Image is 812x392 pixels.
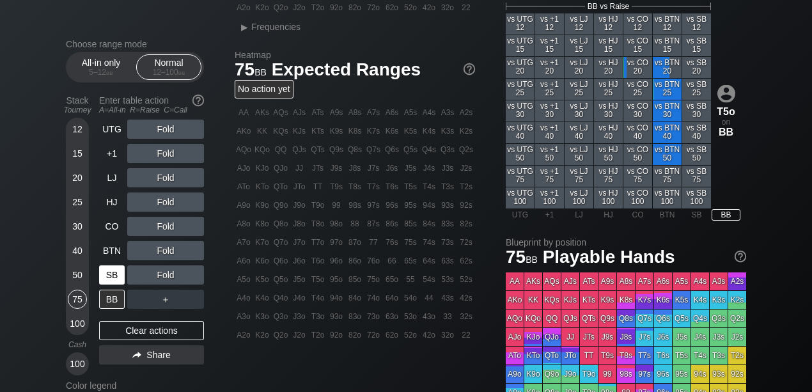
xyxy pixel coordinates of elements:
div: 83s [439,215,457,233]
div: vs LJ 12 [565,13,593,35]
div: vs +1 20 [535,57,564,78]
div: 75s [402,233,419,251]
div: K4s [420,122,438,140]
div: 97s [364,196,382,214]
div: BB [712,126,740,137]
div: +1 [99,144,125,163]
div: Fold [127,192,204,212]
div: Tourney [61,106,94,114]
div: vs HJ 75 [594,166,623,187]
div: 15 [68,144,87,163]
div: vs CO 50 [623,144,652,165]
div: J6o [290,252,308,270]
div: vs HJ 20 [594,57,623,78]
div: vs SB 50 [682,144,711,165]
div: 74o [364,289,382,307]
div: 62s [457,252,475,270]
span: BB vs Raise [588,2,629,11]
img: icon-avatar.b40e07d9.svg [717,84,735,102]
div: SB [682,209,711,221]
div: 94o [327,289,345,307]
div: Q7o [272,233,290,251]
div: 86o [346,252,364,270]
div: vs CO 100 [623,187,652,208]
div: vs +1 75 [535,166,564,187]
div: vs UTG 50 [506,144,535,165]
div: T6o [309,252,327,270]
div: vs SB 12 [682,13,711,35]
div: J2s [457,159,475,177]
div: 5 – 12 [74,68,128,77]
div: vs BTN 12 [653,13,682,35]
div: KK [524,291,542,309]
div: A7s [636,272,653,290]
div: KJs [290,122,308,140]
div: K5o [253,270,271,288]
div: Fold [127,265,204,285]
div: K2s [457,122,475,140]
span: bb [254,64,267,78]
div: SB [99,265,125,285]
div: Stack [61,90,94,120]
div: Q4o [272,289,290,307]
div: Q4s [420,141,438,159]
div: J6s [383,159,401,177]
div: vs HJ 15 [594,35,623,56]
span: 75 [233,60,269,81]
div: vs CO 15 [623,35,652,56]
div: vs SB 100 [682,187,711,208]
div: Q8s [346,141,364,159]
img: help.32db89a4.svg [462,62,476,76]
div: J8s [346,159,364,177]
div: 98o [327,215,345,233]
div: Fold [127,241,204,260]
h2: Heatmap [235,50,475,60]
div: Fold [127,120,204,139]
span: bb [106,68,113,77]
div: JTo [290,178,308,196]
div: KJo [253,159,271,177]
div: 75o [364,270,382,288]
div: Normal [139,55,198,79]
div: 96s [383,196,401,214]
div: Q3s [439,141,457,159]
div: AQo [235,141,253,159]
div: vs HJ 50 [594,144,623,165]
div: KQs [272,122,290,140]
div: 98s [346,196,364,214]
div: vs CO 25 [623,79,652,100]
div: J4s [420,159,438,177]
div: A4o [235,289,253,307]
div: vs SB 75 [682,166,711,187]
div: vs LJ 40 [565,122,593,143]
img: help.32db89a4.svg [733,249,747,263]
div: T5o [712,106,740,117]
div: LJ [99,168,125,187]
span: Frequencies [251,22,301,32]
span: bb [178,68,185,77]
div: 88 [346,215,364,233]
div: 76o [364,252,382,270]
div: vs HJ 30 [594,100,623,122]
div: Fold [127,144,204,163]
div: 20 [68,168,87,187]
div: vs SB 40 [682,122,711,143]
div: 40 [68,241,87,260]
div: A9s [327,104,345,122]
div: CO [99,217,125,236]
div: All-in only [72,55,130,79]
div: vs BTN 30 [653,100,682,122]
div: vs BTN 20 [653,57,682,78]
div: ATs [309,104,327,122]
div: Q9s [327,141,345,159]
div: vs SB 20 [682,57,711,78]
div: vs CO 12 [623,13,652,35]
div: vs CO 40 [623,122,652,143]
div: vs LJ 30 [565,100,593,122]
div: QTs [309,141,327,159]
div: UTG [506,209,535,221]
div: vs SB 30 [682,100,711,122]
div: T9s [327,178,345,196]
div: vs BTN 25 [653,79,682,100]
div: vs CO 30 [623,100,652,122]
